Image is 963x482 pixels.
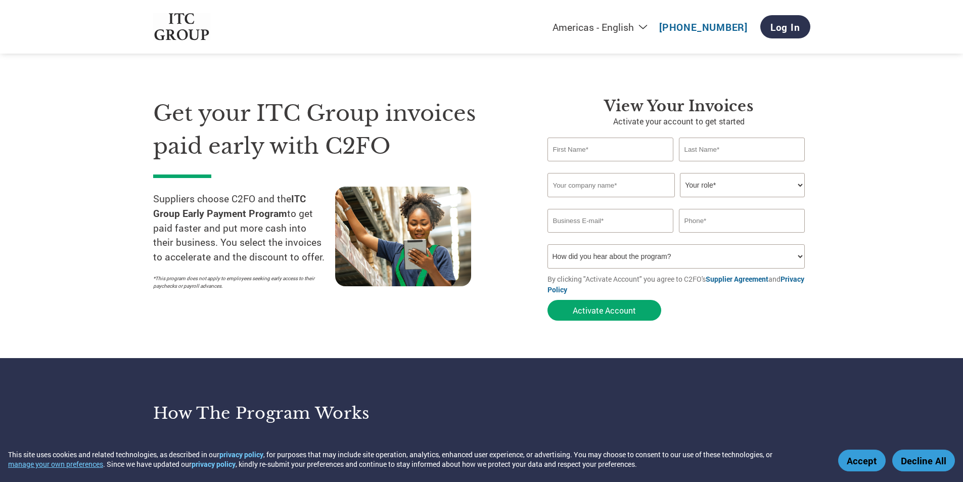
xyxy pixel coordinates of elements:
input: Invalid Email format [547,209,674,233]
img: supply chain worker [335,187,471,286]
a: privacy policy [219,450,263,459]
p: Suppliers choose C2FO and the to get paid faster and put more cash into their business. You selec... [153,192,335,265]
div: Invalid last name or last name is too long [679,162,805,169]
h3: How the program works [153,403,469,423]
div: Inavlid Email Address [547,234,674,240]
div: Invalid company name or company name is too long [547,198,805,205]
a: Privacy Policy [547,274,804,294]
div: This site uses cookies and related technologies, as described in our , for purposes that may incl... [8,450,823,469]
input: Phone* [679,209,805,233]
p: Activate your account to get started [547,115,810,127]
strong: ITC Group Early Payment Program [153,192,306,220]
p: *This program does not apply to employees seeking early access to their paychecks or payroll adva... [153,275,325,290]
h3: View Your Invoices [547,97,810,115]
button: Accept [838,450,886,471]
div: Inavlid Phone Number [679,234,805,240]
p: By clicking "Activate Account" you agree to C2FO's and [547,274,810,295]
button: manage your own preferences [8,459,103,469]
input: Your company name* [547,173,675,197]
a: privacy policy [192,459,236,469]
a: Supplier Agreement [706,274,768,284]
button: Decline All [892,450,955,471]
button: Activate Account [547,300,661,321]
a: [PHONE_NUMBER] [659,21,748,33]
select: Title/Role [680,173,805,197]
div: Invalid first name or first name is too long [547,162,674,169]
img: ITC Group [153,13,211,41]
h1: Get your ITC Group invoices paid early with C2FO [153,97,517,162]
input: Last Name* [679,138,805,161]
a: Log In [760,15,810,38]
input: First Name* [547,138,674,161]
